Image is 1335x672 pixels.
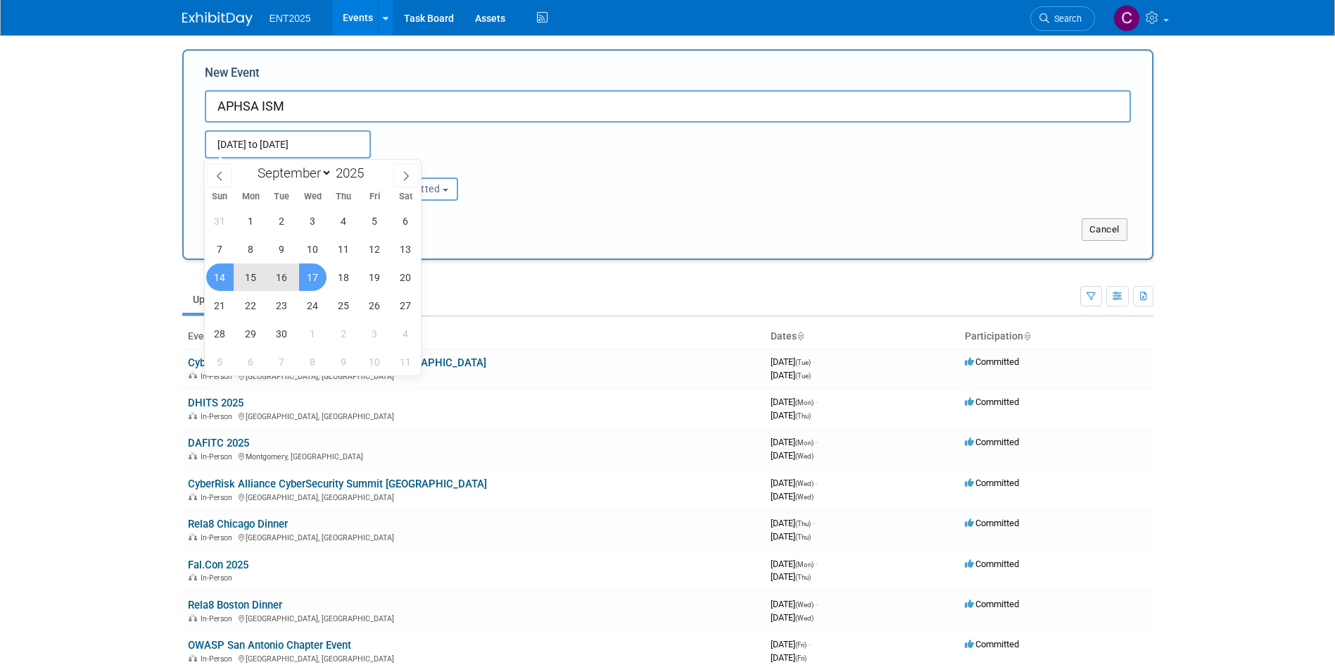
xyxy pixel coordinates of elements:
[392,292,419,319] span: September 27, 2025
[771,478,818,488] span: [DATE]
[795,520,811,528] span: (Thu)
[392,235,419,263] span: September 13, 2025
[206,263,234,291] span: September 14, 2025
[188,450,759,461] div: Montgomery, [GEOGRAPHIC_DATA]
[361,320,388,347] span: October 3, 2025
[816,397,818,407] span: -
[182,286,265,313] a: Upcoming23
[771,410,811,421] span: [DATE]
[268,348,296,375] span: October 7, 2025
[206,207,234,235] span: August 31, 2025
[189,412,197,419] img: In-Person Event
[189,654,197,661] img: In-Person Event
[795,561,814,568] span: (Mon)
[1049,13,1082,24] span: Search
[188,652,759,664] div: [GEOGRAPHIC_DATA], [GEOGRAPHIC_DATA]
[201,614,236,623] span: In-Person
[201,412,236,421] span: In-Person
[330,320,358,347] span: October 2, 2025
[268,207,296,235] span: September 2, 2025
[797,330,804,342] a: Sort by Start Date
[965,478,1019,488] span: Committed
[390,192,421,201] span: Sat
[201,493,236,502] span: In-Person
[1023,330,1030,342] a: Sort by Participation Type
[266,192,297,201] span: Tue
[965,639,1019,649] span: Committed
[816,478,818,488] span: -
[813,356,815,367] span: -
[771,491,814,502] span: [DATE]
[201,372,236,381] span: In-Person
[771,397,818,407] span: [DATE]
[361,292,388,319] span: September 26, 2025
[771,639,811,649] span: [DATE]
[188,599,282,611] a: Rela8 Boston Dinner
[361,235,388,263] span: September 12, 2025
[188,491,759,502] div: [GEOGRAPHIC_DATA], [GEOGRAPHIC_DATA]
[189,452,197,459] img: In-Person Event
[188,437,249,449] a: DAFITC 2025
[795,573,811,581] span: (Thu)
[201,573,236,583] span: In-Person
[330,292,358,319] span: September 25, 2025
[771,652,806,663] span: [DATE]
[270,13,311,24] span: ENT2025
[299,235,327,263] span: September 10, 2025
[392,207,419,235] span: September 6, 2025
[330,235,358,263] span: September 11, 2025
[206,235,234,263] span: September 7, 2025
[205,130,371,158] input: Start Date - End Date
[1113,5,1140,32] img: Colleen Mueller
[965,599,1019,609] span: Committed
[330,263,358,291] span: September 18, 2025
[795,412,811,420] span: (Thu)
[206,348,234,375] span: October 5, 2025
[237,235,265,263] span: September 8, 2025
[188,612,759,623] div: [GEOGRAPHIC_DATA], [GEOGRAPHIC_DATA]
[297,192,328,201] span: Wed
[771,599,818,609] span: [DATE]
[251,164,332,182] select: Month
[328,192,359,201] span: Thu
[965,559,1019,569] span: Committed
[771,612,814,623] span: [DATE]
[795,359,811,366] span: (Tue)
[965,518,1019,528] span: Committed
[235,192,266,201] span: Mon
[188,397,243,409] a: DHITS 2025
[188,531,759,542] div: [GEOGRAPHIC_DATA], [GEOGRAPHIC_DATA]
[765,325,959,349] th: Dates
[299,292,327,319] span: September 24, 2025
[392,348,419,375] span: October 11, 2025
[959,325,1153,349] th: Participation
[771,559,818,569] span: [DATE]
[795,452,814,460] span: (Wed)
[205,90,1131,123] input: Name of Trade Show / Conference
[795,439,814,447] span: (Mon)
[362,158,499,177] div: Participation:
[795,399,814,406] span: (Mon)
[206,292,234,319] span: September 21, 2025
[795,493,814,501] span: (Wed)
[206,320,234,347] span: September 28, 2025
[201,452,236,461] span: In-Person
[392,320,419,347] span: October 4, 2025
[361,263,388,291] span: September 19, 2025
[237,320,265,347] span: September 29, 2025
[299,207,327,235] span: September 3, 2025
[813,518,815,528] span: -
[299,348,327,375] span: October 8, 2025
[330,348,358,375] span: October 9, 2025
[809,639,811,649] span: -
[795,641,806,649] span: (Fri)
[795,533,811,541] span: (Thu)
[330,207,358,235] span: September 4, 2025
[965,356,1019,367] span: Committed
[188,639,351,652] a: OWASP San Antonio Chapter Event
[189,533,197,540] img: In-Person Event
[1030,6,1095,31] a: Search
[205,158,341,177] div: Attendance / Format:
[1082,218,1127,241] button: Cancel
[771,518,815,528] span: [DATE]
